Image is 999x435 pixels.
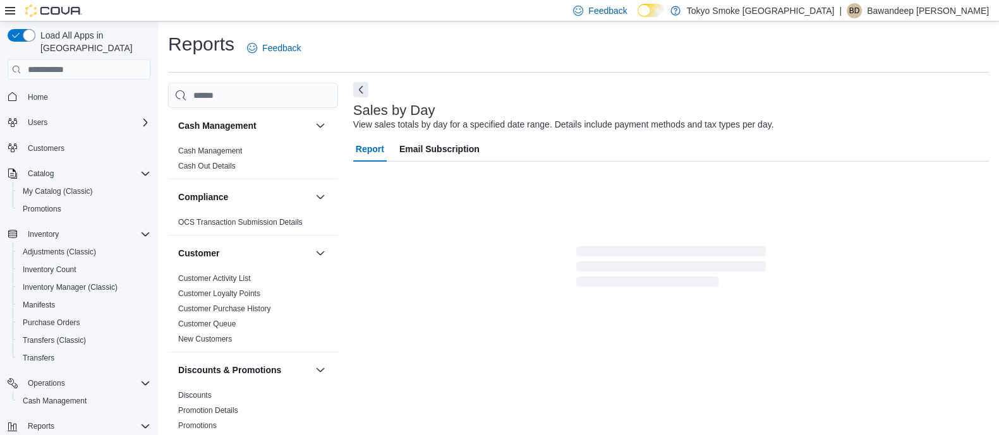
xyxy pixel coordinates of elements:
span: Transfers [23,353,54,363]
span: Report [356,136,384,162]
div: Bawandeep Dhesi [847,3,862,18]
button: Inventory [23,227,64,242]
a: Cash Out Details [178,162,236,170]
button: My Catalog (Classic) [13,182,155,200]
span: Cash Out Details [178,161,236,171]
span: Inventory Count [18,262,150,277]
span: Customer Queue [178,319,236,329]
a: Manifests [18,297,60,313]
button: Home [3,87,155,105]
span: Load All Apps in [GEOGRAPHIC_DATA] [35,29,150,54]
button: Transfers [13,349,155,367]
span: OCS Transaction Submission Details [178,217,303,227]
span: Adjustments (Classic) [23,247,96,257]
span: Inventory Manager (Classic) [23,282,118,292]
h3: Customer [178,247,219,259]
span: Purchase Orders [23,318,80,328]
span: Cash Management [23,396,87,406]
span: Promotions [18,201,150,217]
span: Cash Management [18,393,150,408]
a: Feedback [242,35,306,61]
span: Customers [28,143,64,153]
span: Feedback [588,4,627,17]
button: Operations [3,374,155,392]
a: Promotion Details [178,406,238,415]
a: Transfers (Classic) [18,333,91,348]
img: Cova [25,4,82,17]
span: Purchase Orders [18,315,150,330]
span: Transfers (Classic) [18,333,150,348]
button: Discounts & Promotions [178,364,310,376]
a: Customer Purchase History [178,304,271,313]
a: Cash Management [178,146,242,155]
span: My Catalog (Classic) [18,184,150,199]
div: Customer [168,271,338,352]
input: Dark Mode [638,4,664,17]
h3: Discounts & Promotions [178,364,281,376]
button: Cash Management [178,119,310,132]
a: Inventory Manager (Classic) [18,280,123,295]
span: Home [28,92,48,102]
a: Inventory Count [18,262,82,277]
a: Transfers [18,350,59,366]
a: Purchase Orders [18,315,85,330]
a: Customer Queue [178,319,236,328]
a: Customers [23,141,70,156]
span: Reports [28,421,54,431]
div: View sales totals by day for a specified date range. Details include payment methods and tax type... [353,118,774,131]
span: Promotions [178,420,217,431]
a: Customer Activity List [178,274,251,283]
button: Inventory Count [13,261,155,278]
a: Adjustments (Classic) [18,244,101,259]
span: Cash Management [178,146,242,156]
h1: Reports [168,32,234,57]
span: Inventory Count [23,265,76,275]
div: Cash Management [168,143,338,179]
a: Discounts [178,391,212,400]
p: Tokyo Smoke [GEOGRAPHIC_DATA] [687,3,835,18]
button: Catalog [3,165,155,182]
span: Catalog [23,166,150,181]
h3: Cash Management [178,119,257,132]
span: Customer Loyalty Points [178,289,260,299]
p: Bawandeep [PERSON_NAME] [867,3,989,18]
a: Cash Management [18,393,92,408]
span: Manifests [23,300,55,310]
span: Users [23,115,150,130]
a: Home [23,90,53,105]
button: Transfers (Classic) [13,331,155,349]
button: Customers [3,139,155,157]
a: My Catalog (Classic) [18,184,98,199]
button: Purchase Orders [13,314,155,331]
h3: Sales by Day [353,103,435,118]
span: Reports [23,419,150,434]
a: OCS Transaction Submission Details [178,218,303,227]
span: Customers [23,140,150,156]
a: Customer Loyalty Points [178,289,260,298]
span: Operations [28,378,65,388]
span: BD [849,3,860,18]
span: Home [23,88,150,104]
button: Users [3,114,155,131]
span: Email Subscription [399,136,480,162]
span: Promotion Details [178,405,238,415]
button: Users [23,115,52,130]
span: Loading [576,249,766,289]
h3: Compliance [178,191,228,203]
span: Discounts [178,390,212,400]
span: Transfers [18,350,150,366]
button: Customer [313,246,328,261]
span: Customer Activity List [178,273,251,283]
span: Feedback [262,42,301,54]
button: Compliance [178,191,310,203]
button: Discounts & Promotions [313,362,328,378]
button: Reports [3,417,155,435]
button: Next [353,82,368,97]
span: Inventory [23,227,150,242]
span: Customer Purchase History [178,304,271,314]
button: Reports [23,419,59,434]
span: Catalog [28,169,54,179]
button: Inventory [3,225,155,243]
span: Operations [23,376,150,391]
span: Inventory [28,229,59,239]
